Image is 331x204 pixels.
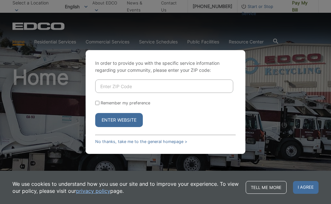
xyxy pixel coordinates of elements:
[95,79,233,93] input: Enter ZIP Code
[293,181,319,194] span: I agree
[101,101,150,105] label: Remember my preference
[95,60,236,74] p: In order to provide you with the specific service information regarding your community, please en...
[76,187,110,194] a: privacy policy
[246,181,287,194] a: Tell me more
[12,180,239,194] p: We use cookies to understand how you use our site and to improve your experience. To view our pol...
[95,139,187,144] a: No thanks, take me to the general homepage >
[95,113,143,127] button: Enter Website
